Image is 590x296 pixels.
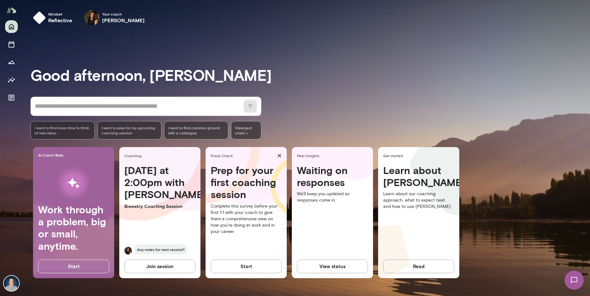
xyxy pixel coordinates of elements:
h4: Learn about [PERSON_NAME] [383,164,454,189]
h6: reflective [48,16,72,24]
span: Mindset [48,11,72,16]
h4: Prep for your first coaching session [211,164,282,201]
span: I want to prep for my upcoming coaching session [102,125,158,135]
img: Carrie Atkin [84,10,100,25]
span: Coaching [124,153,198,158]
p: Learn about our coaching approach, what to expect next, and how to use [PERSON_NAME]. [383,191,454,210]
p: Complete this survey before your first 1:1 with your coach to give them a comprehensive view on h... [211,203,282,235]
button: Insights [5,74,18,86]
span: I want to find common ground with a colleague [168,125,224,135]
span: I want to find more time to think of new ideas [35,125,91,135]
h6: [PERSON_NAME] [102,16,145,24]
p: We'll keep you updated as responses come in. [297,191,368,203]
div: I want to find more time to think of new ideas [30,121,95,139]
img: Tiffany C'deBaca [4,276,19,291]
button: Join session [124,260,195,273]
button: Home [5,20,18,33]
p: Biweekly Coaching Session [124,203,195,209]
button: Start [38,260,109,273]
img: Carrie [124,247,132,254]
button: View status [297,260,368,273]
img: AI Workflows [45,163,102,203]
div: I want to find common ground with a colleague [164,121,228,139]
span: AI Coach Beta [38,152,112,158]
button: Documents [5,91,18,104]
span: Peer Insights [297,153,370,158]
button: Read [383,260,454,273]
button: Mindsetreflective [30,8,77,28]
span: View past chats -> [231,121,261,139]
button: Growth Plan [5,56,18,68]
div: Carrie AtkinYour coach[PERSON_NAME] [80,8,149,28]
h4: Waiting on responses [297,164,368,189]
img: mindset [33,11,46,24]
span: Pulse Check [211,153,275,158]
div: I want to prep for my upcoming coaching session [97,121,162,139]
img: Mento [6,4,16,16]
button: Sessions [5,38,18,51]
span: Your coach [102,11,145,16]
h3: Good afternoon, [PERSON_NAME] [30,66,590,84]
h4: Work through a problem, big or small, anytime. [38,203,109,252]
button: Start [211,260,282,273]
span: Any notes for next session? [134,244,187,254]
h4: [DATE] at 2:00pm with [PERSON_NAME] [124,164,195,201]
span: Get started [383,153,457,158]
